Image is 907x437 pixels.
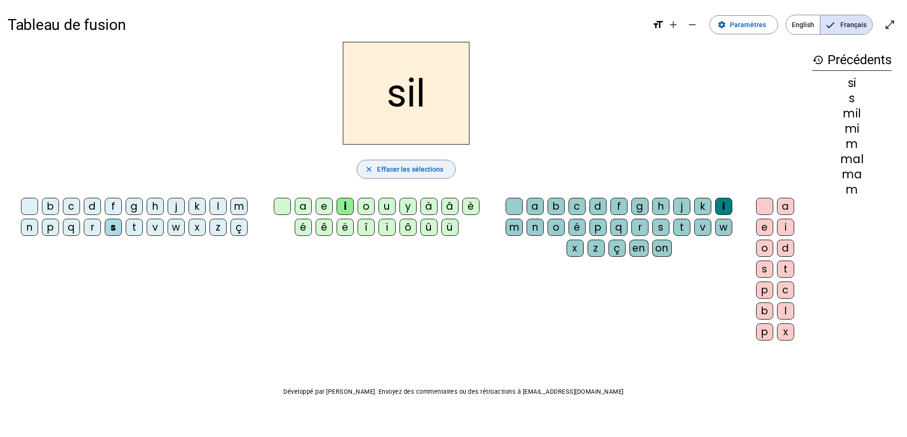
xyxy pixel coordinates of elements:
[610,198,628,215] div: f
[147,219,164,236] div: v
[357,160,455,179] button: Effacer les sélections
[379,198,396,215] div: u
[527,198,544,215] div: a
[230,198,248,215] div: m
[652,19,664,30] mat-icon: format_size
[42,198,59,215] div: b
[652,219,669,236] div: s
[365,165,373,174] mat-icon: close
[880,15,899,34] button: Entrer en plein écran
[168,198,185,215] div: j
[168,219,185,236] div: w
[812,49,892,71] h3: Précédents
[718,20,726,29] mat-icon: settings
[84,198,101,215] div: d
[715,198,732,215] div: l
[209,198,227,215] div: l
[777,302,794,320] div: l
[63,219,80,236] div: q
[42,219,59,236] div: p
[105,198,122,215] div: f
[756,323,773,340] div: p
[608,240,626,257] div: ç
[568,198,586,215] div: c
[777,282,794,299] div: c
[652,198,669,215] div: h
[812,93,892,104] div: s
[189,198,206,215] div: k
[610,219,628,236] div: q
[756,302,773,320] div: b
[567,240,584,257] div: x
[812,154,892,165] div: mal
[777,261,794,278] div: t
[209,219,227,236] div: z
[84,219,101,236] div: r
[343,42,469,145] h2: sil
[777,323,794,340] div: x
[337,198,354,215] div: i
[377,164,443,175] span: Effacer les sélections
[126,198,143,215] div: g
[694,198,711,215] div: k
[756,219,773,236] div: e
[668,19,679,30] mat-icon: add
[715,219,732,236] div: w
[673,198,690,215] div: j
[441,219,458,236] div: ü
[709,15,778,34] button: Paramètres
[812,108,892,119] div: mil
[105,219,122,236] div: s
[295,198,312,215] div: a
[884,19,896,30] mat-icon: open_in_full
[673,219,690,236] div: t
[337,219,354,236] div: ë
[358,219,375,236] div: î
[777,240,794,257] div: d
[812,54,824,66] mat-icon: history
[399,198,417,215] div: y
[316,198,333,215] div: e
[568,219,586,236] div: é
[589,219,607,236] div: p
[63,198,80,215] div: c
[358,198,375,215] div: o
[548,198,565,215] div: b
[756,261,773,278] div: s
[694,219,711,236] div: v
[126,219,143,236] div: t
[379,219,396,236] div: ï
[812,138,892,150] div: m
[8,10,645,40] h1: Tableau de fusion
[589,198,607,215] div: d
[548,219,565,236] div: o
[631,219,648,236] div: r
[8,386,899,398] p: Développé par [PERSON_NAME]. Envoyez des commentaires ou des rétroactions à [EMAIL_ADDRESS][DOMAI...
[812,123,892,135] div: mi
[687,19,698,30] mat-icon: remove
[420,198,438,215] div: à
[527,219,544,236] div: n
[316,219,333,236] div: ê
[21,219,38,236] div: n
[631,198,648,215] div: g
[683,15,702,34] button: Diminuer la taille de la police
[820,15,872,34] span: Français
[420,219,438,236] div: û
[756,240,773,257] div: o
[629,240,648,257] div: en
[786,15,873,35] mat-button-toggle-group: Language selection
[506,219,523,236] div: m
[399,219,417,236] div: ô
[441,198,458,215] div: â
[777,219,794,236] div: i
[588,240,605,257] div: z
[812,169,892,180] div: ma
[147,198,164,215] div: h
[462,198,479,215] div: è
[652,240,672,257] div: on
[777,198,794,215] div: a
[756,282,773,299] div: p
[664,15,683,34] button: Augmenter la taille de la police
[230,219,248,236] div: ç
